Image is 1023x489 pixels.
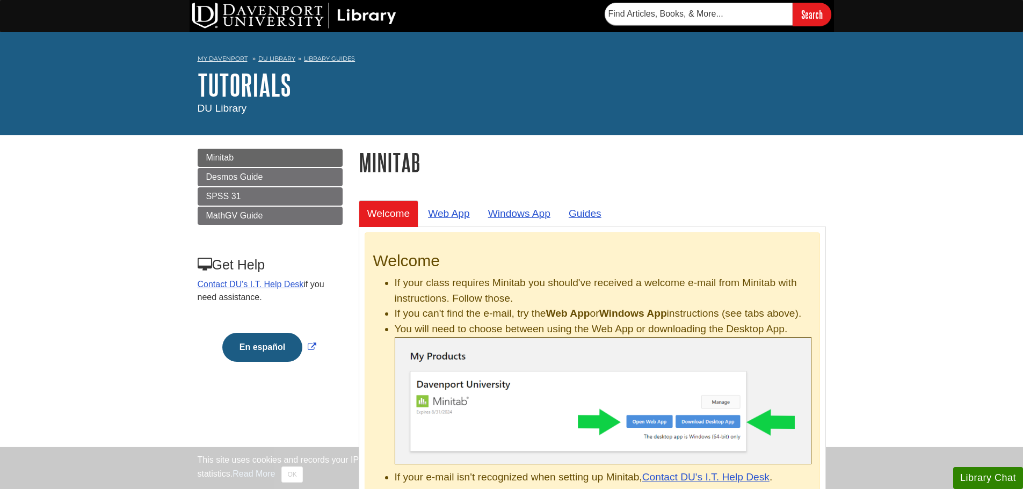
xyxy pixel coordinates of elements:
a: MathGV Guide [198,207,343,225]
button: En español [222,333,302,362]
h2: Welcome [373,252,811,270]
a: Contact DU's I.T. Help Desk [642,471,770,483]
div: Guide Page Menu [198,149,343,380]
nav: breadcrumb [198,52,826,69]
li: If your class requires Minitab you should've received a welcome e-mail from Minitab with instruct... [395,275,811,306]
a: SPSS 31 [198,187,343,206]
a: Desmos Guide [198,168,343,186]
img: Minitab .exe file finished downloaded [395,337,811,464]
span: MathGV Guide [206,211,263,220]
a: Welcome [359,200,419,227]
p: if you need assistance. [198,278,342,304]
a: Windows App [480,200,559,227]
a: Library Guides [304,55,355,62]
h3: Get Help [198,257,342,273]
a: DU Library [258,55,295,62]
span: Minitab [206,153,234,162]
li: If you can't find the e-mail, try the or instructions (see tabs above). [395,306,811,322]
a: Guides [560,200,610,227]
a: Tutorials [198,68,291,101]
span: DU Library [198,103,247,114]
li: If your e-mail isn't recognized when setting up Minitab, . [395,470,811,485]
button: Library Chat [953,467,1023,489]
a: Link opens in new window [220,342,319,352]
input: Find Articles, Books, & More... [605,3,793,25]
a: Contact DU's I.T. Help Desk [198,280,304,289]
button: Close [281,466,302,483]
img: DU Library [192,3,396,28]
a: Read More [233,469,275,478]
b: Web App [546,308,590,319]
div: This site uses cookies and records your IP address for usage statistics. Additionally, we use Goo... [198,454,826,483]
span: SPSS 31 [206,192,241,201]
li: You will need to choose between using the Web App or downloading the Desktop App. [395,322,811,464]
span: Desmos Guide [206,172,263,181]
a: Web App [419,200,478,227]
a: Minitab [198,149,343,167]
form: Searches DU Library's articles, books, and more [605,3,831,26]
a: My Davenport [198,54,248,63]
b: Windows App [599,308,667,319]
input: Search [793,3,831,26]
h1: Minitab [359,149,826,176]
